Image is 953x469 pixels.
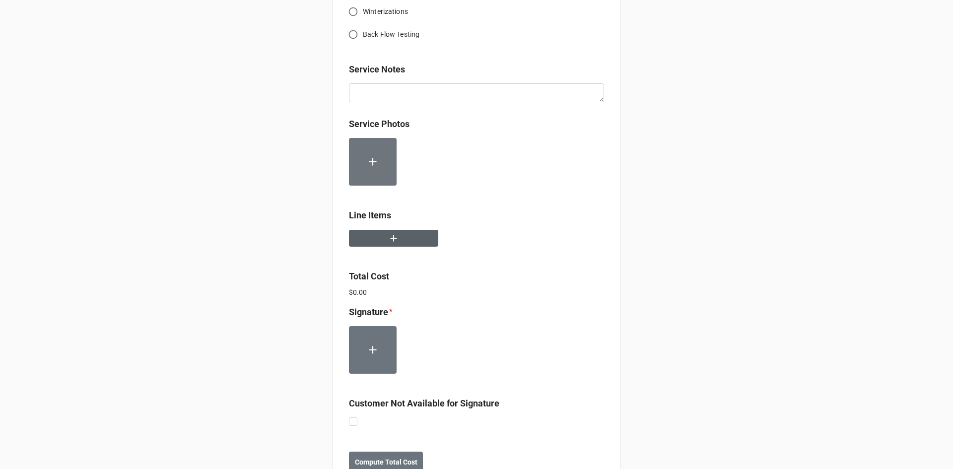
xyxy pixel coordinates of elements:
[349,63,405,76] label: Service Notes
[349,271,389,281] b: Total Cost
[355,457,417,468] b: Compute Total Cost
[349,208,391,222] label: Line Items
[349,305,388,319] label: Signature
[349,117,409,131] label: Service Photos
[363,29,419,40] span: Back Flow Testing
[349,397,499,410] label: Customer Not Available for Signature
[349,287,604,297] p: $0.00
[363,6,408,17] span: Winterizations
